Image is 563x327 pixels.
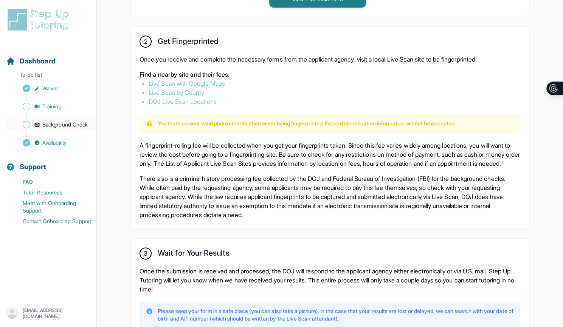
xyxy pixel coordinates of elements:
[6,307,90,320] button: [EMAIL_ADDRESS][DOMAIN_NAME]
[144,249,147,258] span: 3
[6,137,96,148] a: Availability
[6,101,96,112] a: Training
[6,177,96,187] a: FAQ
[6,119,96,130] a: Background Check
[6,187,96,198] a: Tutor Resources
[42,85,58,92] span: Waiver
[140,174,520,219] p: There also is a criminal history processing fee collected by the DOJ and Federal Bureau of Invest...
[149,80,225,87] a: Live Scan with Google Maps
[158,248,229,261] h2: Wait for Your Results
[6,8,73,32] img: logo
[20,56,56,66] span: Dashboard
[144,37,147,46] span: 2
[140,141,520,168] p: A fingerprint-rolling fee will be collected when you get your fingerprints taken. Since this fee ...
[140,70,520,79] p: Find a nearby site and their fees:
[149,98,217,105] a: DOJ Live Scan Locations
[6,56,56,66] a: Dashboard
[42,121,88,128] span: Background Check
[140,55,520,64] p: Once you receive and complete the necessary forms from the applicant agency, visit a local Live S...
[23,307,90,319] p: [EMAIL_ADDRESS][DOMAIN_NAME]
[42,139,67,147] span: Availability
[20,162,47,172] span: Support
[6,83,96,94] a: Waiver
[158,120,456,127] p: You must present valid photo identification when being fingerprinted. Expired identification info...
[158,307,514,322] p: Please keep your form in a safe place (you can also take a picture). In the case that your result...
[42,103,62,110] span: Training
[3,71,93,82] p: To-do list
[149,89,204,96] a: Live Scan by County
[158,37,219,49] h2: Get Fingerprinted
[6,216,96,227] a: Contact Onboarding Support
[3,150,93,175] button: Support
[140,267,520,294] p: Once the submission is received and processed, the DOJ will respond to the applicant agency eithe...
[3,44,93,69] button: Dashboard
[6,198,96,216] a: Meet with Onboarding Support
